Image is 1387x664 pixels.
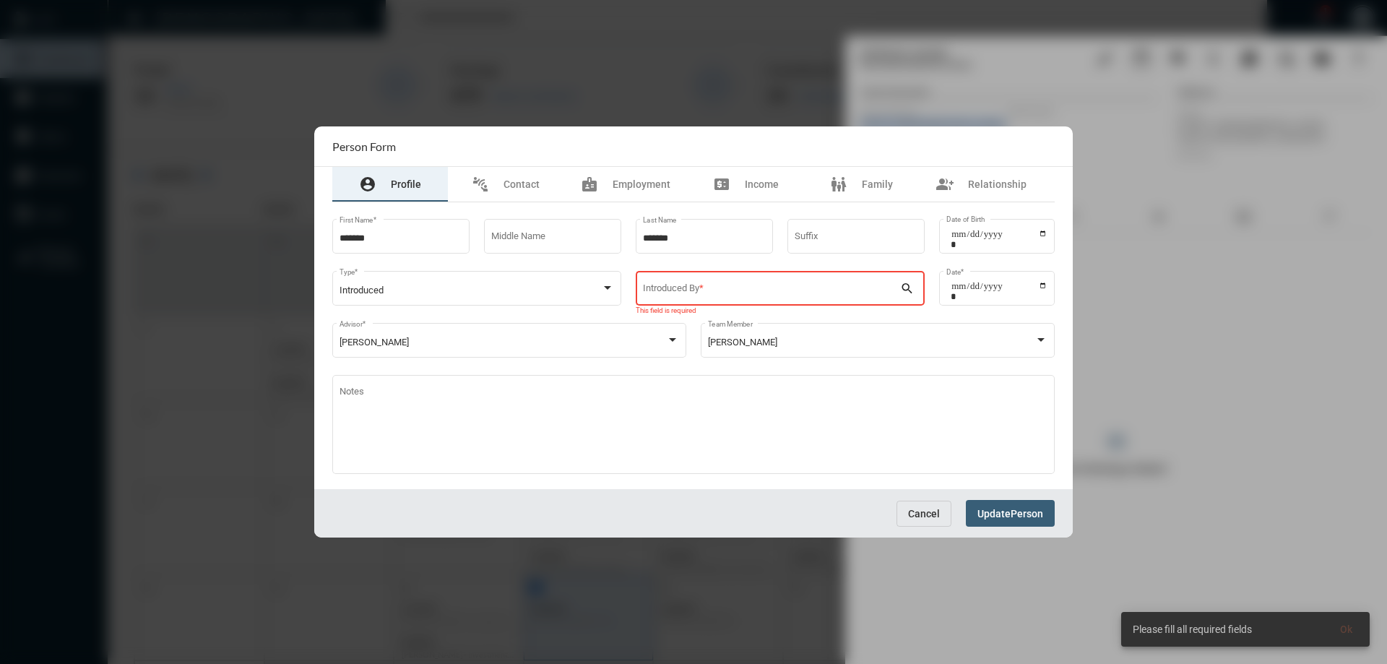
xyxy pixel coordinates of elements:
[862,178,893,190] span: Family
[472,176,489,193] mat-icon: connect_without_contact
[340,337,409,348] span: [PERSON_NAME]
[968,178,1027,190] span: Relationship
[504,178,540,190] span: Contact
[708,337,777,348] span: [PERSON_NAME]
[1011,508,1043,519] span: Person
[613,178,670,190] span: Employment
[391,178,421,190] span: Profile
[636,307,925,315] mat-error: This field is required
[977,508,1011,519] span: Update
[745,178,779,190] span: Income
[581,176,598,193] mat-icon: badge
[830,176,847,193] mat-icon: family_restroom
[359,176,376,193] mat-icon: account_circle
[896,501,951,527] button: Cancel
[1133,622,1252,637] span: Please fill all required fields
[936,176,954,193] mat-icon: group_add
[1328,616,1364,642] button: Ok
[1340,624,1352,635] span: Ok
[332,139,396,153] h2: Person Form
[340,285,384,296] span: Introduced
[966,500,1055,527] button: UpdatePerson
[713,176,730,193] mat-icon: price_change
[908,508,940,519] span: Cancel
[900,281,917,298] mat-icon: search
